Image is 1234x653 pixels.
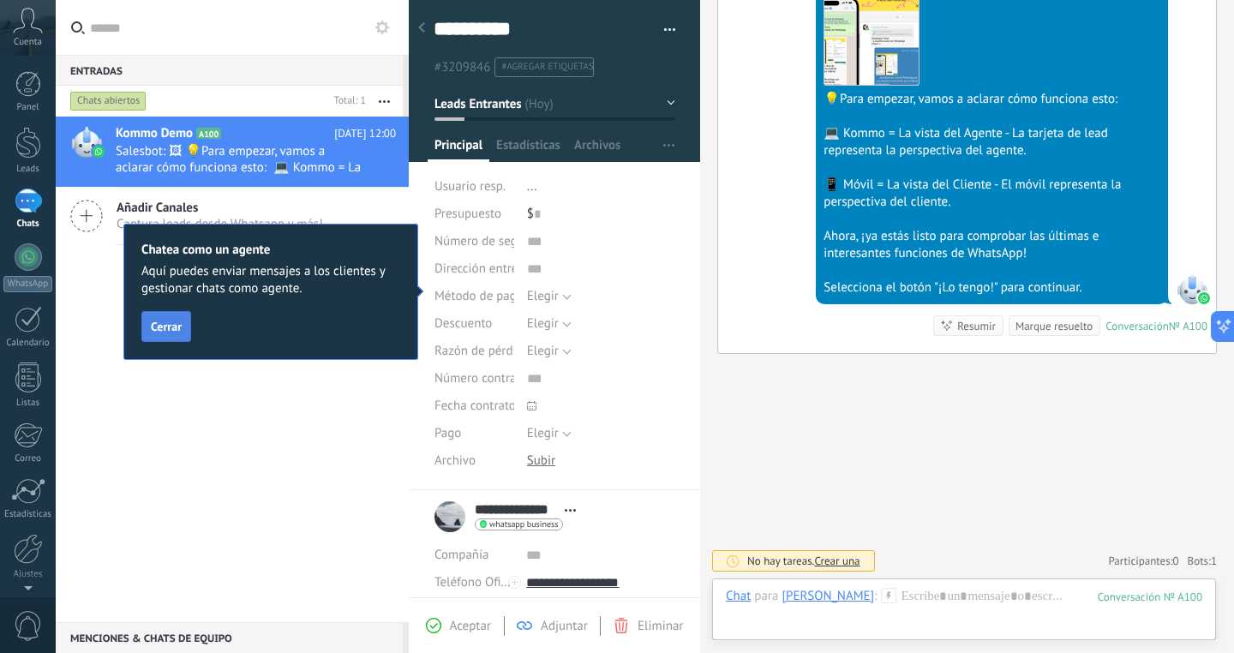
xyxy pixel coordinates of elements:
span: para [754,588,778,605]
span: Principal [434,137,482,162]
div: Listas [3,398,53,409]
div: Calendario [3,338,53,349]
span: Kommo Demo [116,125,193,142]
button: Teléfono Oficina [434,569,513,596]
div: Número contrato [434,365,514,392]
div: Estadísticas [3,509,53,520]
span: Salesbot: 🖼 💡Para empezar, vamos a aclarar cómo funciona esto: 💻 Kommo = La vista del Agente - La... [116,143,363,176]
span: Elegir [527,315,559,332]
span: [DATE] 12:00 [334,125,396,142]
span: Archivos [574,137,620,162]
div: WhatsApp [3,276,52,292]
div: Usuario resp. [434,173,514,201]
div: Ajustes [3,569,53,580]
div: Resumir [957,318,996,334]
span: Dirección entrega [434,262,531,275]
button: Elegir [527,420,572,447]
div: Jero Faerstein [782,588,874,603]
button: Más [366,86,403,117]
span: Elegir [527,425,559,441]
span: #3209846 [434,59,490,75]
span: Archivo [434,454,476,467]
div: Total: 1 [327,93,366,110]
span: Número de seguimiento [434,235,566,248]
div: Compañía [434,542,513,569]
span: Fecha contrato [434,399,516,412]
span: Pago [434,427,461,440]
div: Método de pago [434,283,514,310]
div: No hay tareas. [747,554,860,568]
div: 100 [1098,590,1202,604]
div: $ [527,201,675,228]
span: Usuario resp. [434,178,506,195]
span: : [874,588,877,605]
div: Chats [3,219,53,230]
span: Elegir [527,288,559,304]
button: Cerrar [141,311,191,342]
span: A100 [196,128,221,139]
span: Razón de pérdida [434,344,530,357]
span: 0 [1173,554,1179,568]
div: Marque resuelto [1015,318,1093,334]
div: Presupuesto [434,201,514,228]
span: Adjuntar [541,618,588,634]
span: #agregar etiquetas [501,61,593,73]
div: Conversación [1105,319,1169,333]
div: Pago [434,420,514,447]
div: Razón de pérdida [434,338,514,365]
a: Kommo Demo A100 [DATE] 12:00 Salesbot: 🖼 💡Para empezar, vamos a aclarar cómo funciona esto: 💻 Kom... [56,117,409,187]
span: 1 [1211,554,1217,568]
span: Aceptar [450,618,491,634]
span: Número contrato [434,372,527,385]
span: Elegir [527,343,559,359]
div: Selecciona el botón "¡Lo tengo!" para continuar. [824,279,1160,297]
div: 💡Para empezar, vamos a aclarar cómo funciona esto: [824,91,1160,108]
span: Bots: [1188,554,1217,568]
span: Teléfono Oficina [434,574,524,590]
button: Elegir [527,283,572,310]
span: whatsapp business [489,520,558,529]
div: Panel [3,102,53,113]
span: Presupuesto [434,206,501,222]
div: 📱 Móvil = La vista del Cliente - El móvil representa la perspectiva del cliente. [824,177,1160,211]
span: SalesBot [1177,273,1207,304]
div: Archivo [434,447,514,475]
button: Elegir [527,310,572,338]
span: Estadísticas [496,137,560,162]
img: waba.svg [93,146,105,158]
span: Aquí puedes enviar mensajes a los clientes y gestionar chats como agente. [141,263,400,297]
span: Crear una [814,554,860,568]
span: ... [527,178,537,195]
span: Cuenta [14,37,42,48]
div: Entradas [56,55,403,86]
button: Elegir [527,338,572,365]
div: Leads [3,164,53,175]
img: waba.svg [1198,292,1210,304]
div: Fecha contrato [434,392,514,420]
span: Descuento [434,317,492,330]
div: Correo [3,453,53,464]
div: Número de seguimiento [434,228,514,255]
div: Ahora, ¡ya estás listo para comprobar las últimas e interesantes funciones de WhatsApp! [824,228,1160,262]
div: № A100 [1169,319,1207,333]
div: Dirección entrega [434,255,514,283]
span: Añadir Canales [117,200,323,216]
div: Descuento [434,310,514,338]
span: Eliminar [638,618,683,634]
h2: Chatea como un agente [141,242,400,258]
span: Cerrar [151,321,182,332]
span: Método de pago [434,290,524,303]
div: Chats abiertos [70,91,147,111]
a: Participantes:0 [1108,554,1178,568]
div: 💻 Kommo = La vista del Agente - La tarjeta de lead representa la perspectiva del agente. [824,125,1160,159]
div: Menciones & Chats de equipo [56,622,403,653]
span: Captura leads desde Whatsapp y más! [117,216,323,232]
